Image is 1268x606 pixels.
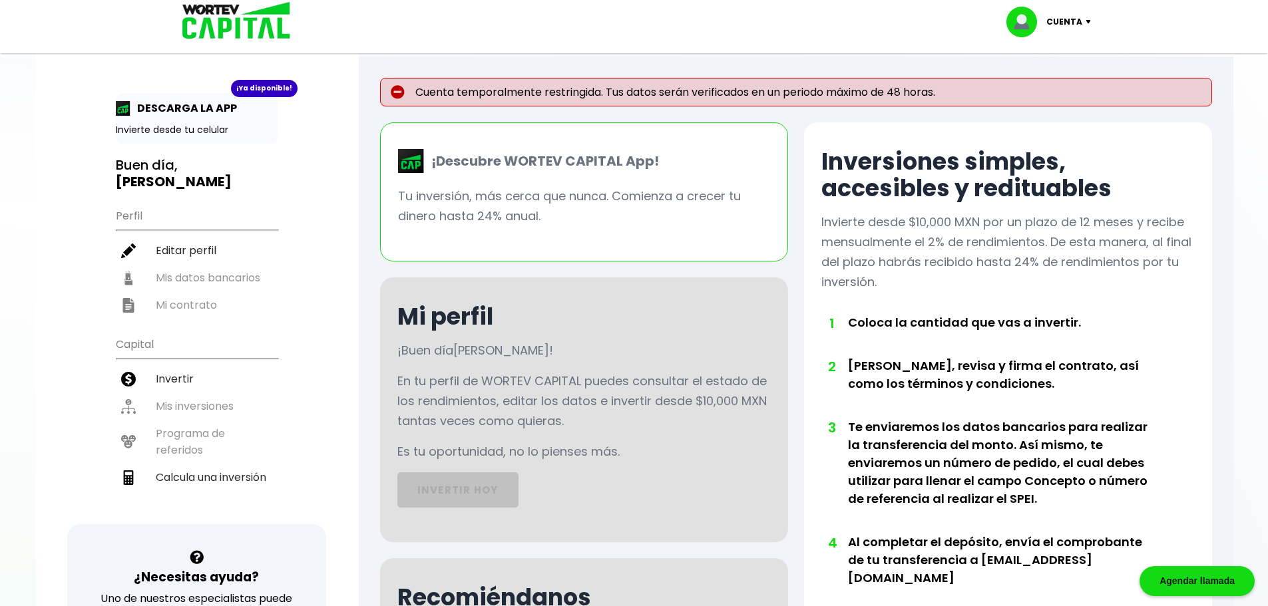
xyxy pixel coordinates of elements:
[121,470,136,485] img: calculadora-icon.17d418c4.svg
[397,341,553,361] p: ¡Buen día !
[1140,566,1255,596] div: Agendar llamada
[121,243,136,258] img: editar-icon.952d3147.svg
[391,85,405,99] img: error-circle.027baa21.svg
[231,80,298,97] div: ¡Ya disponible!
[116,329,278,524] ul: Capital
[397,371,771,431] p: En tu perfil de WORTEV CAPITAL puedes consultar el estado de los rendimientos, editar los datos e...
[828,313,835,333] span: 1
[828,357,835,377] span: 2
[425,151,659,171] p: ¡Descubre WORTEV CAPITAL App!
[1082,20,1100,24] img: icon-down
[121,372,136,386] img: invertir-icon.b3b967d7.svg
[1046,12,1082,32] p: Cuenta
[848,357,1158,418] li: [PERSON_NAME], revisa y firma el contrato, así como los términos y condiciones.
[1006,7,1046,37] img: profile-image
[130,100,237,116] p: DESCARGA LA APP
[116,201,278,319] ul: Perfil
[821,212,1195,292] p: Invierte desde $10,000 MXN por un plazo de 12 meses y recibe mensualmente el 2% de rendimientos. ...
[116,172,232,191] b: [PERSON_NAME]
[116,237,278,264] a: Editar perfil
[116,157,278,190] h3: Buen día,
[116,365,278,392] a: Invertir
[116,123,278,137] p: Invierte desde tu celular
[848,418,1158,533] li: Te enviaremos los datos bancarios para realizar la transferencia del monto. Así mismo, te enviare...
[397,303,493,330] h2: Mi perfil
[380,78,1212,106] p: Cuenta temporalmente restringida. Tus datos serán verificados en un periodo máximo de 48 horas.
[821,148,1195,202] h2: Inversiones simples, accesibles y redituables
[398,149,425,173] img: wortev-capital-app-icon
[828,533,835,553] span: 4
[116,464,278,491] a: Calcula una inversión
[453,342,549,359] span: [PERSON_NAME]
[116,101,130,116] img: app-icon
[828,418,835,438] span: 3
[398,186,770,226] p: Tu inversión, más cerca que nunca. Comienza a crecer tu dinero hasta 24% anual.
[134,567,259,587] h3: ¿Necesitas ayuda?
[848,313,1158,357] li: Coloca la cantidad que vas a invertir.
[397,442,620,462] p: Es tu oportunidad, no lo pienses más.
[397,472,519,508] a: INVERTIR HOY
